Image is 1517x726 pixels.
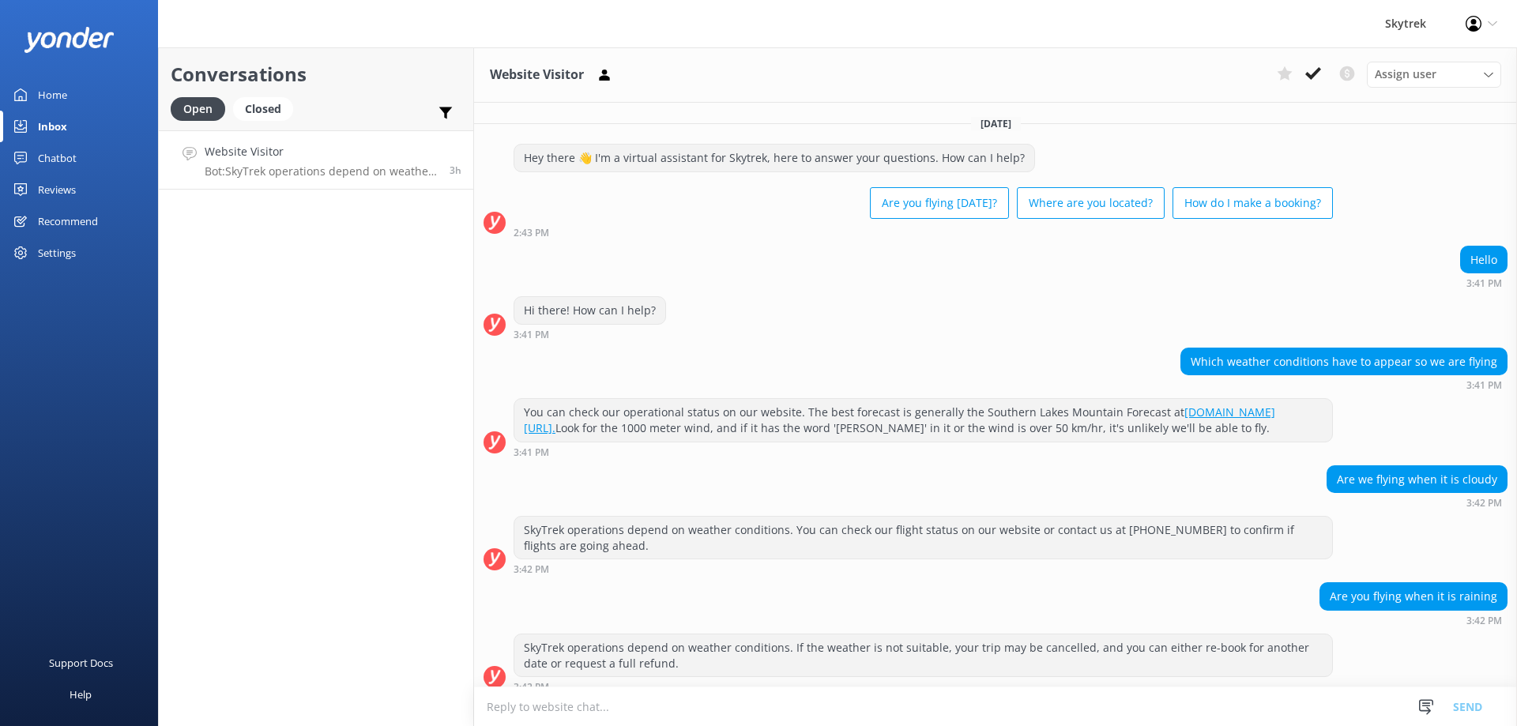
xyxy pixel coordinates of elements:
div: Sep 28 2025 03:41pm (UTC +13:00) Pacific/Auckland [514,446,1333,457]
div: Reviews [38,174,76,205]
strong: 3:42 PM [514,565,549,574]
button: Are you flying [DATE]? [870,187,1009,219]
div: Hey there 👋 I'm a virtual assistant for Skytrek, here to answer your questions. How can I help? [514,145,1034,171]
span: [DATE] [971,117,1021,130]
p: Bot: SkyTrek operations depend on weather conditions. If the weather is not suitable, your trip m... [205,164,438,179]
div: Sep 28 2025 03:42pm (UTC +13:00) Pacific/Auckland [514,681,1333,692]
a: [DOMAIN_NAME][URL]. [524,404,1275,435]
div: Recommend [38,205,98,237]
div: Sep 28 2025 02:43pm (UTC +13:00) Pacific/Auckland [514,227,1333,238]
div: Help [70,679,92,710]
button: How do I make a booking? [1173,187,1333,219]
div: Which weather conditions have to appear so we are flying [1181,348,1507,375]
strong: 3:42 PM [1466,616,1502,626]
div: Home [38,79,67,111]
div: Are you flying when it is raining [1320,583,1507,610]
strong: 3:41 PM [514,448,549,457]
h3: Website Visitor [490,65,584,85]
div: Settings [38,237,76,269]
h4: Website Visitor [205,143,438,160]
a: Closed [233,100,301,117]
div: Hello [1461,246,1507,273]
img: yonder-white-logo.png [24,27,115,53]
div: Sep 28 2025 03:42pm (UTC +13:00) Pacific/Auckland [1327,497,1508,508]
strong: 3:41 PM [1466,381,1502,390]
div: Sep 28 2025 03:41pm (UTC +13:00) Pacific/Auckland [1460,277,1508,288]
div: SkyTrek operations depend on weather conditions. If the weather is not suitable, your trip may be... [514,634,1332,676]
button: Where are you located? [1017,187,1165,219]
strong: 3:41 PM [1466,279,1502,288]
a: Website VisitorBot:SkyTrek operations depend on weather conditions. If the weather is not suitabl... [159,130,473,190]
strong: 2:43 PM [514,228,549,238]
div: Support Docs [49,647,113,679]
div: Closed [233,97,293,121]
div: Hi there! How can I help? [514,297,665,324]
div: Sep 28 2025 03:41pm (UTC +13:00) Pacific/Auckland [514,329,666,340]
div: Assign User [1367,62,1501,87]
div: SkyTrek operations depend on weather conditions. You can check our flight status on our website o... [514,517,1332,559]
div: Sep 28 2025 03:42pm (UTC +13:00) Pacific/Auckland [514,563,1333,574]
div: Are we flying when it is cloudy [1327,466,1507,493]
div: Sep 28 2025 03:41pm (UTC +13:00) Pacific/Auckland [1180,379,1508,390]
strong: 3:42 PM [514,683,549,692]
strong: 3:41 PM [514,330,549,340]
strong: 3:42 PM [1466,498,1502,508]
a: Open [171,100,233,117]
span: Assign user [1375,66,1436,83]
div: You can check our operational status on our website. The best forecast is generally the Southern ... [514,399,1332,441]
div: Sep 28 2025 03:42pm (UTC +13:00) Pacific/Auckland [1319,615,1508,626]
h2: Conversations [171,59,461,89]
span: Sep 28 2025 03:42pm (UTC +13:00) Pacific/Auckland [450,164,461,177]
div: Open [171,97,225,121]
div: Inbox [38,111,67,142]
div: Chatbot [38,142,77,174]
